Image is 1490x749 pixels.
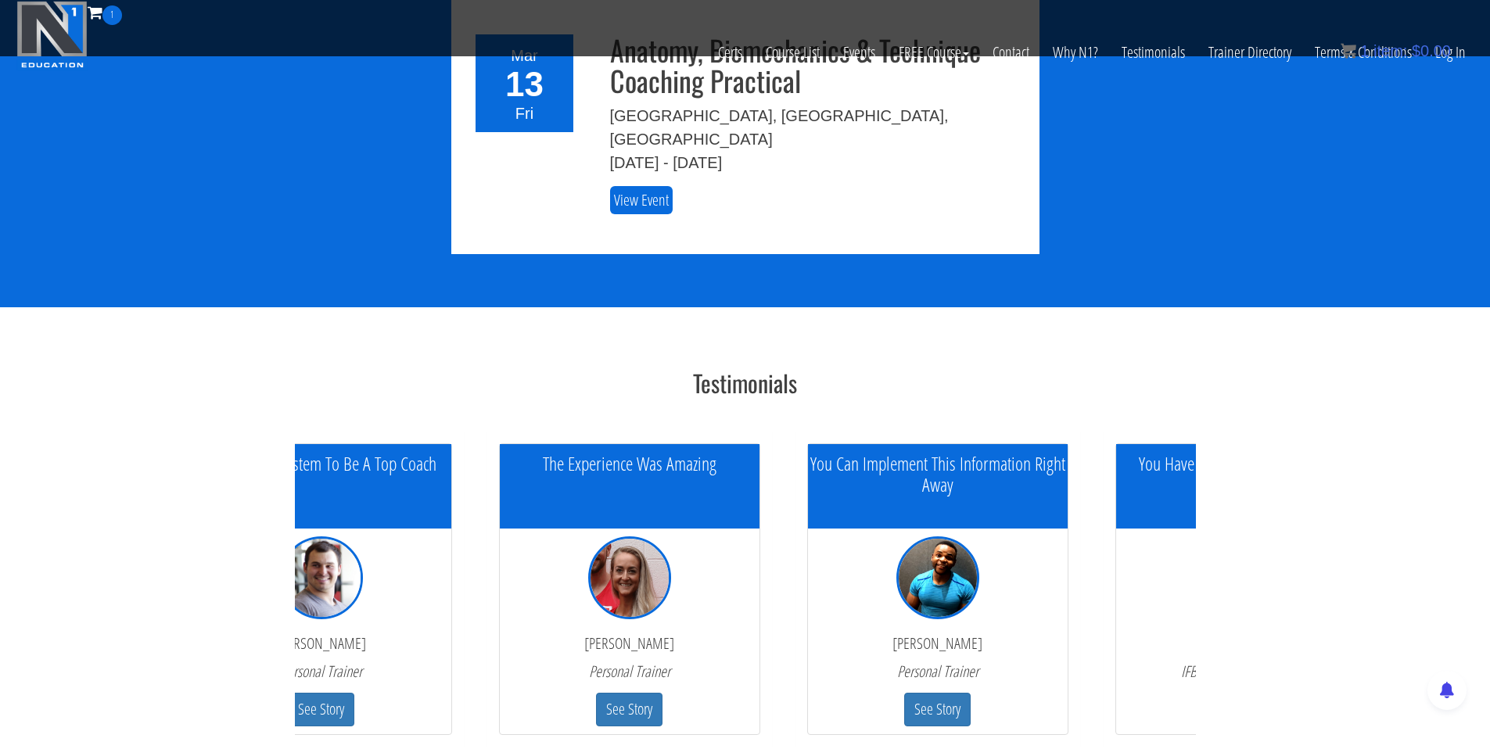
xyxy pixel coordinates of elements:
a: See Story [904,697,971,719]
h5: You Can Implement This Information Right Away [808,453,1068,495]
button: See Story [596,693,662,726]
a: See Story [288,697,354,719]
p: [PERSON_NAME] [512,635,748,652]
a: Testimonials [1110,25,1197,80]
div: 13 [485,67,564,102]
p: [PERSON_NAME] [1128,635,1364,652]
button: See Story [288,693,354,726]
a: Why N1? [1041,25,1110,80]
h5: The Experience Was Amazing [500,453,759,474]
em: Personal Trainer [897,661,978,682]
a: See Story [596,697,662,719]
a: Log In [1424,25,1477,80]
em: Personal Trainer [281,661,362,682]
p: [PERSON_NAME] [820,635,1056,652]
button: See Story [904,693,971,726]
h5: You Have Something You Can Apply Immediately [1116,453,1376,495]
em: Personal Trainer [589,661,670,682]
a: 1 item: $0.00 [1341,42,1451,59]
img: testimonial [896,536,979,619]
span: 1 [1360,42,1369,59]
a: Trainer Directory [1197,25,1303,80]
span: 1 [102,5,122,25]
h5: A Complete System To Be A Top Coach [192,453,451,474]
a: View Event [610,186,673,215]
div: [GEOGRAPHIC_DATA], [GEOGRAPHIC_DATA], [GEOGRAPHIC_DATA] [610,104,1028,151]
a: FREE Course [887,25,981,80]
img: testimonial [588,536,671,619]
a: 1 [88,2,122,23]
a: Course List [754,25,831,80]
div: Fri [485,102,564,125]
a: Events [831,25,887,80]
img: testimonial [280,536,363,619]
span: $ [1412,42,1420,59]
img: n1-education [16,1,88,71]
a: Certs [706,25,754,80]
a: Contact [981,25,1041,80]
div: [DATE] - [DATE] [610,151,1028,174]
em: IFBB Pro, Personal Trainer [1181,661,1311,682]
h2: Testimonials [295,370,1196,396]
p: [PERSON_NAME] [203,635,440,652]
img: icon11.png [1341,43,1356,59]
bdi: 0.00 [1412,42,1451,59]
h3: Anatomy, Biomechanics & Technique Coaching Practical [610,34,1028,96]
span: item: [1373,42,1407,59]
a: Terms & Conditions [1303,25,1424,80]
